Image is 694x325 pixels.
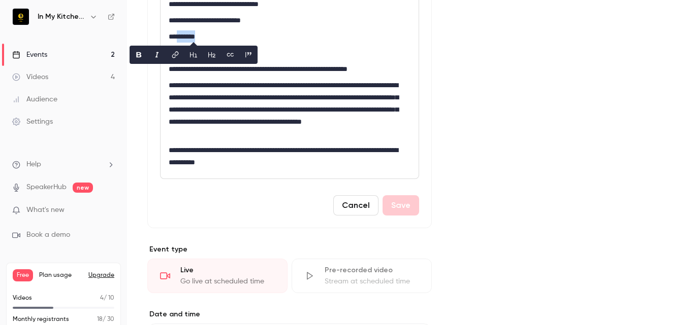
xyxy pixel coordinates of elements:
div: Audience [12,94,57,104]
span: Plan usage [39,271,82,279]
p: Event type [147,244,432,255]
label: Date and time [147,309,432,319]
span: 18 [97,316,103,322]
div: Events [12,50,47,60]
button: Upgrade [88,271,114,279]
div: Pre-recorded video [325,265,419,275]
p: Monthly registrants [13,315,69,324]
span: Book a demo [26,230,70,240]
button: italic [149,47,165,63]
div: Live [180,265,275,275]
div: Go live at scheduled time [180,276,275,286]
div: LiveGo live at scheduled time [147,259,288,293]
span: Free [13,269,33,281]
p: Videos [13,294,32,303]
div: Stream at scheduled time [325,276,419,286]
button: bold [131,47,147,63]
span: 4 [100,295,104,301]
div: Settings [12,117,53,127]
div: Videos [12,72,48,82]
p: / 10 [100,294,114,303]
p: / 30 [97,315,114,324]
div: Pre-recorded videoStream at scheduled time [292,259,432,293]
span: What's new [26,205,65,215]
button: blockquote [240,47,257,63]
iframe: Noticeable Trigger [103,206,115,215]
span: new [73,183,93,193]
button: Cancel [333,195,378,215]
a: SpeakerHub [26,182,67,193]
li: help-dropdown-opener [12,159,115,170]
span: Help [26,159,41,170]
button: link [167,47,183,63]
img: In My Kitchen With Yvonne [13,9,29,25]
h6: In My Kitchen With [PERSON_NAME] [38,12,85,22]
